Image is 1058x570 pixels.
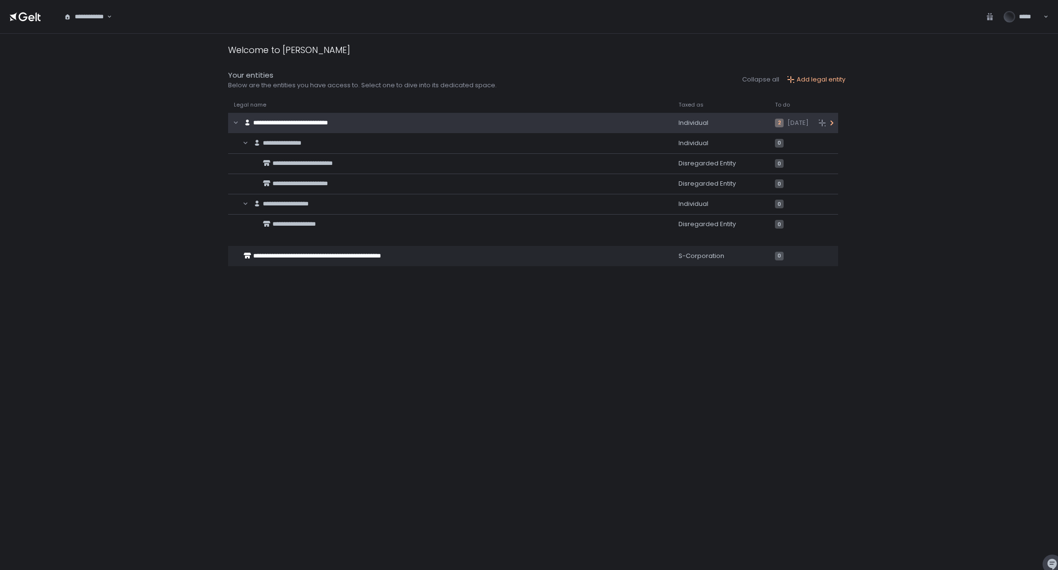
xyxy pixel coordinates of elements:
span: Legal name [234,101,266,109]
span: 0 [775,200,784,208]
span: [DATE] [787,119,809,127]
div: Individual [678,139,763,148]
span: 0 [775,220,784,229]
div: Disregarded Entity [678,220,763,229]
div: Disregarded Entity [678,159,763,168]
span: 0 [775,252,784,260]
span: To do [775,101,790,109]
div: Disregarded Entity [678,179,763,188]
button: Add legal entity [787,75,845,84]
div: Below are the entities you have access to. Select one to dive into its dedicated space. [228,81,497,90]
span: 0 [775,179,784,188]
div: Welcome to [PERSON_NAME] [228,43,350,56]
span: 0 [775,139,784,148]
div: S-Corporation [678,252,763,260]
span: 0 [775,159,784,168]
div: Search for option [58,7,112,27]
div: Individual [678,119,763,127]
span: Taxed as [678,101,704,109]
button: Collapse all [742,75,779,84]
div: Individual [678,200,763,208]
span: 2 [775,119,784,127]
div: Your entities [228,70,497,81]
